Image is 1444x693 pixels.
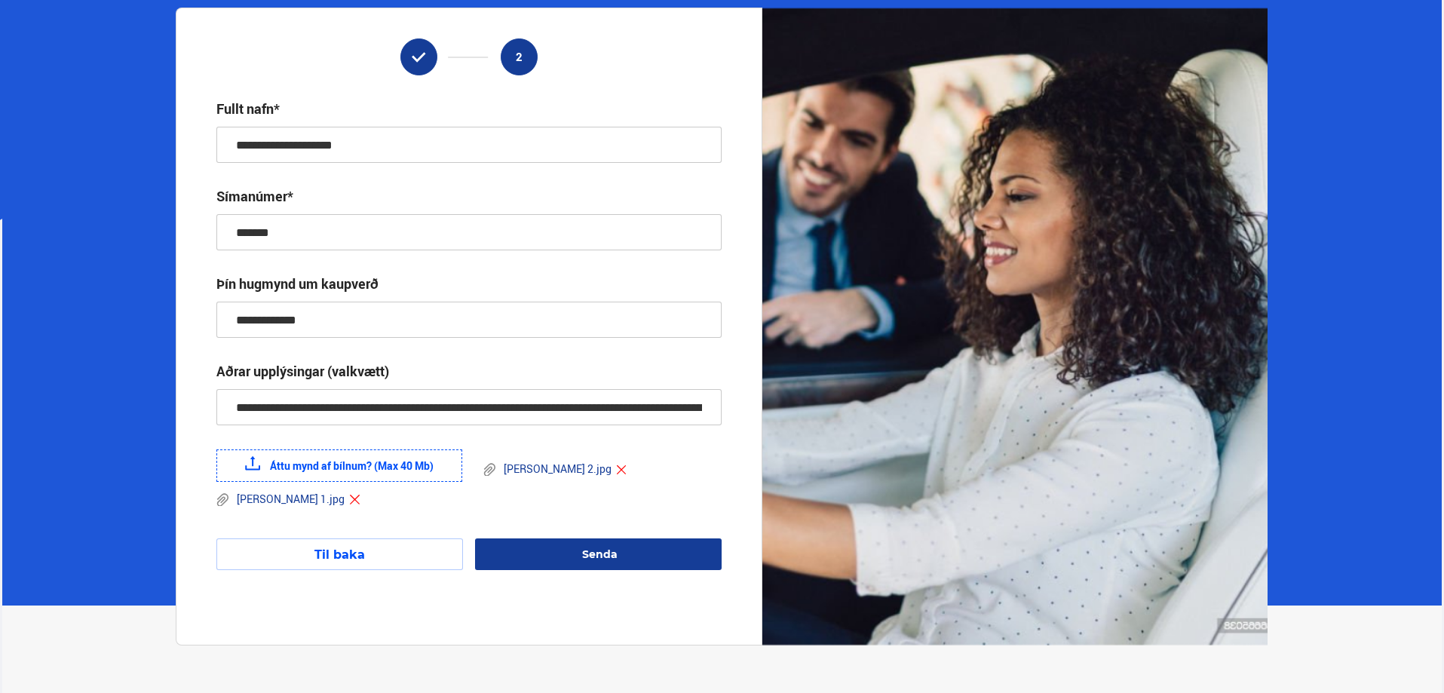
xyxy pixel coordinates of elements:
[216,274,379,293] div: Þín hugmynd um kaupverð
[216,492,361,507] div: [PERSON_NAME] 1.jpg
[216,187,293,205] div: Símanúmer*
[483,462,628,477] div: [PERSON_NAME] 2.jpg
[216,449,462,482] label: Áttu mynd af bílnum? (Max 40 Mb)
[216,362,389,380] div: Aðrar upplýsingar (valkvætt)
[216,100,280,118] div: Fullt nafn*
[216,538,463,570] button: Til baka
[582,547,618,561] span: Senda
[516,51,523,63] span: 2
[12,6,57,51] button: Open LiveChat chat widget
[475,538,722,570] button: Senda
